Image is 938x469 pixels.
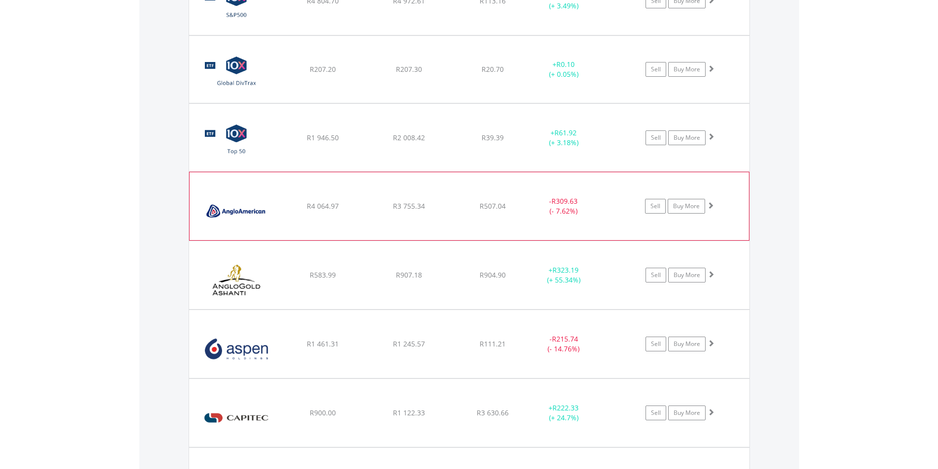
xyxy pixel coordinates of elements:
[194,391,279,444] img: EQU.ZA.CPI.png
[551,196,578,206] span: R309.63
[310,64,336,74] span: R207.20
[646,130,666,145] a: Sell
[552,334,578,344] span: R215.74
[646,268,666,282] a: Sell
[396,64,422,74] span: R207.30
[646,337,666,351] a: Sell
[307,133,339,142] span: R1 946.50
[527,128,601,148] div: + (+ 3.18%)
[480,201,506,211] span: R507.04
[482,133,504,142] span: R39.39
[393,339,425,348] span: R1 245.57
[552,403,579,412] span: R222.33
[668,406,706,420] a: Buy More
[527,334,601,354] div: - (- 14.76%)
[552,265,579,275] span: R323.19
[194,48,279,101] img: EQU.ZA.GLODIV.png
[307,201,339,211] span: R4 064.97
[645,199,666,214] a: Sell
[396,270,422,280] span: R907.18
[307,339,339,348] span: R1 461.31
[668,130,706,145] a: Buy More
[668,268,706,282] a: Buy More
[393,133,425,142] span: R2 008.42
[393,201,425,211] span: R3 755.34
[668,337,706,351] a: Buy More
[668,199,705,214] a: Buy More
[527,403,601,423] div: + (+ 24.7%)
[668,62,706,77] a: Buy More
[646,62,666,77] a: Sell
[556,60,575,69] span: R0.10
[310,408,336,417] span: R900.00
[482,64,504,74] span: R20.70
[480,270,506,280] span: R904.90
[194,116,279,169] img: EQU.ZA.CTOP50.png
[526,196,600,216] div: - (- 7.62%)
[310,270,336,280] span: R583.99
[194,322,279,375] img: EQU.ZA.APN.png
[194,185,279,238] img: EQU.ZA.AGL.png
[527,265,601,285] div: + (+ 55.34%)
[554,128,577,137] span: R61.92
[393,408,425,417] span: R1 122.33
[527,60,601,79] div: + (+ 0.05%)
[194,253,279,307] img: EQU.ZA.ANG.png
[480,339,506,348] span: R111.21
[646,406,666,420] a: Sell
[477,408,509,417] span: R3 630.66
